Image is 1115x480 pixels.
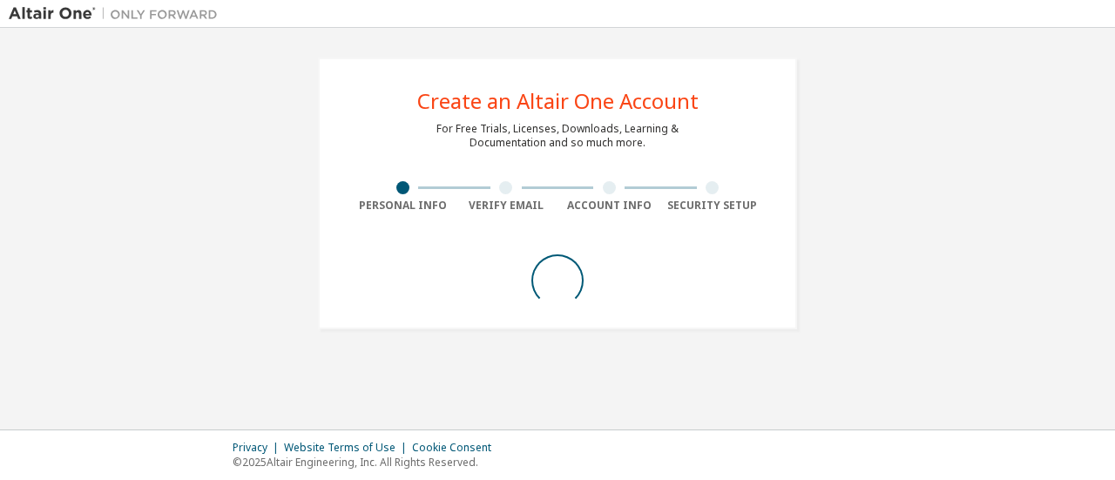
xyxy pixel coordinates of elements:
div: Website Terms of Use [284,441,412,455]
div: Verify Email [455,199,558,213]
p: © 2025 Altair Engineering, Inc. All Rights Reserved. [233,455,502,470]
div: For Free Trials, Licenses, Downloads, Learning & Documentation and so much more. [436,122,679,150]
div: Personal Info [351,199,455,213]
div: Privacy [233,441,284,455]
div: Account Info [557,199,661,213]
div: Security Setup [661,199,765,213]
div: Create an Altair One Account [417,91,699,112]
img: Altair One [9,5,226,23]
div: Cookie Consent [412,441,502,455]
